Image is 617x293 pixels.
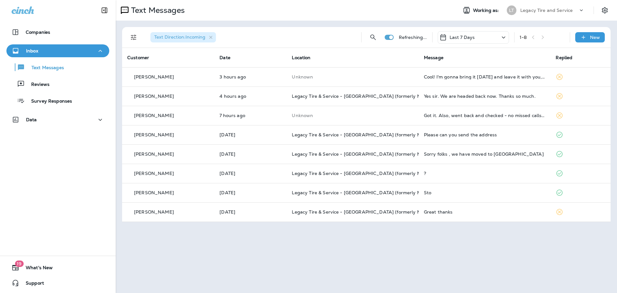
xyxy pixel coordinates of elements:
[473,8,500,13] span: Working as:
[134,151,174,157] p: [PERSON_NAME]
[424,151,546,157] div: Sorry folks , we have moved to Pensacola
[399,35,427,40] p: Refreshing...
[292,55,310,60] span: Location
[507,5,516,15] div: LT
[134,171,174,176] p: [PERSON_NAME]
[6,113,109,126] button: Data
[25,82,49,88] p: Reviews
[367,31,380,44] button: Search Messages
[95,4,113,17] button: Collapse Sidebar
[6,261,109,274] button: 19What's New
[127,55,149,60] span: Customer
[219,151,282,157] p: Sep 26, 2025 10:33 AM
[26,117,37,122] p: Data
[6,44,109,57] button: Inbox
[134,190,174,195] p: [PERSON_NAME]
[219,55,230,60] span: Date
[25,98,72,105] p: Survey Responses
[556,55,572,60] span: Replied
[219,132,282,137] p: Sep 29, 2025 08:13 AM
[292,170,473,176] span: Legacy Tire & Service - [GEOGRAPHIC_DATA] (formerly Magic City Tire & Service)
[292,132,473,138] span: Legacy Tire & Service - [GEOGRAPHIC_DATA] (formerly Magic City Tire & Service)
[26,48,38,53] p: Inbox
[134,132,174,137] p: [PERSON_NAME]
[219,113,282,118] p: Oct 1, 2025 08:39 AM
[150,32,216,42] div: Text Direction:Incoming
[6,26,109,39] button: Companies
[424,171,546,176] div: ?
[219,190,282,195] p: Sep 24, 2025 06:13 PM
[134,209,174,215] p: [PERSON_NAME]
[292,151,473,157] span: Legacy Tire & Service - [GEOGRAPHIC_DATA] (formerly Magic City Tire & Service)
[219,209,282,215] p: Sep 24, 2025 02:33 PM
[19,265,53,273] span: What's New
[6,94,109,107] button: Survey Responses
[134,94,174,99] p: [PERSON_NAME]
[134,74,174,79] p: [PERSON_NAME]
[424,113,546,118] div: Got it. Also, went back and checked - no missed calls or voicemails. Not sure what happened, but ...
[292,190,473,196] span: Legacy Tire & Service - [GEOGRAPHIC_DATA] (formerly Magic City Tire & Service)
[15,261,23,267] span: 19
[520,8,573,13] p: Legacy Tire and Service
[292,74,414,79] p: This customer does not have a last location and the phone number they messaged is not assigned to...
[219,171,282,176] p: Sep 26, 2025 08:37 AM
[424,94,546,99] div: Yes sir. We are headed back now. Thanks so much.
[424,55,443,60] span: Message
[424,132,546,137] div: Please can you send the address
[134,113,174,118] p: [PERSON_NAME]
[219,94,282,99] p: Oct 1, 2025 11:50 AM
[292,93,473,99] span: Legacy Tire & Service - [GEOGRAPHIC_DATA] (formerly Magic City Tire & Service)
[154,34,205,40] span: Text Direction : Incoming
[26,30,50,35] p: Companies
[520,35,527,40] div: 1 - 8
[292,209,473,215] span: Legacy Tire & Service - [GEOGRAPHIC_DATA] (formerly Magic City Tire & Service)
[590,35,600,40] p: New
[6,60,109,74] button: Text Messages
[25,65,64,71] p: Text Messages
[599,5,611,16] button: Settings
[424,74,546,79] div: Cool! I'm gonna bring it today and leave it with you, thanks!
[129,5,185,15] p: Text Messages
[292,113,414,118] p: This customer does not have a last location and the phone number they messaged is not assigned to...
[424,190,546,195] div: Sto
[219,74,282,79] p: Oct 1, 2025 12:41 PM
[127,31,140,44] button: Filters
[450,35,475,40] p: Last 7 Days
[6,77,109,91] button: Reviews
[6,277,109,289] button: Support
[19,280,44,288] span: Support
[424,209,546,215] div: Great thanks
